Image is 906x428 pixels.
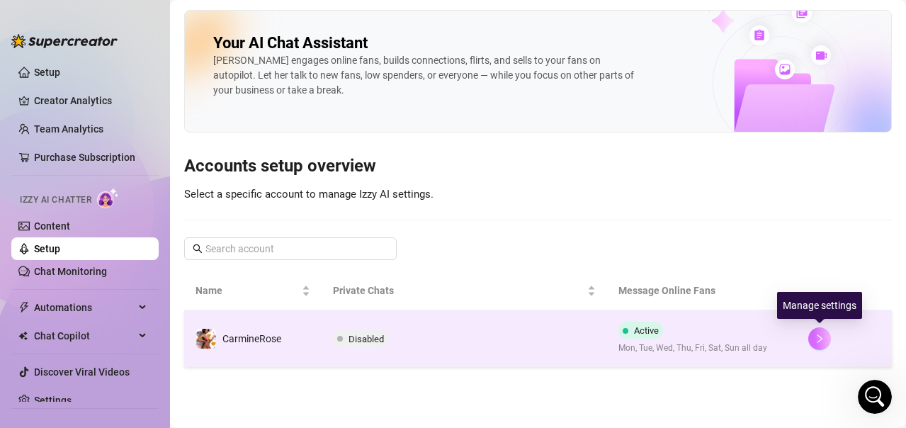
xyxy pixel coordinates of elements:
textarea: Message… [12,290,271,314]
img: AI Chatter [97,188,119,208]
h2: Your AI Chat Assistant [213,33,368,53]
input: Search account [205,241,377,257]
div: [PERSON_NAME] engages online fans, builds connections, flirts, and sells to your fans on autopilo... [213,53,638,98]
img: Profile image for Giselle [66,152,80,166]
span: CarmineRose [222,333,281,344]
button: go back [9,6,36,33]
button: right [808,327,831,350]
div: Amazing! Thanks for letting us know, I’ll review your bio now and make sure everything looks good... [23,60,221,130]
iframe: Intercom live chat [858,380,892,414]
span: Disabled [349,334,384,344]
img: logo-BBDzfeDw.svg [11,34,118,48]
span: Mon, Tue, Wed, Thu, Fri, Sat, Sun all day [618,342,767,355]
a: Discover Viral Videos [34,366,130,378]
span: Izzy AI Chatter [20,193,91,207]
span: Private Chats [333,283,584,298]
span: Chat Copilot [34,325,135,347]
h1: [PERSON_NAME] [69,13,161,24]
th: Message Online Fans [607,271,797,310]
a: Setup [34,243,60,254]
button: Gif picker [45,320,56,331]
div: Manage settings [777,292,862,319]
button: Start recording [90,320,101,331]
img: Chat Copilot [18,331,28,341]
span: right [815,334,825,344]
th: Private Chats [322,271,606,310]
span: search [193,244,203,254]
div: Before you turn it on on your side, please make sure to exclude high spenders in the Handle Chats... [23,246,221,301]
a: Content [34,220,70,232]
a: Purchase Subscription [34,146,147,169]
span: Active [634,325,659,336]
img: CarmineRose [196,329,216,349]
div: Giselle says… [11,150,272,182]
span: thunderbolt [18,302,30,313]
span: Select a specific account to manage Izzy AI settings. [184,188,434,201]
div: joined the conversation [84,152,218,165]
a: Team Analytics [34,123,103,135]
th: Name [184,271,322,310]
div: Carmine says… [11,9,272,52]
span: Name [196,283,299,298]
div: Amazing! Thanks for letting us know, I’ll review your bio now and make sure everything looks good... [11,52,232,138]
a: Chat Monitoring [34,266,107,277]
a: Creator Analytics [34,89,147,112]
button: Upload attachment [67,320,79,331]
a: Setup [34,67,60,78]
div: Ella says… [11,52,272,150]
img: Profile image for Ella [40,8,63,30]
button: Emoji picker [22,320,33,331]
div: Hey [PERSON_NAME]!Everything looks great on your end! 🎉 I’ll go ahead and enable [PERSON_NAME] fo... [11,182,232,352]
button: Home [222,6,249,33]
div: Hey [PERSON_NAME]! [23,191,221,205]
div: Close [249,6,274,31]
h3: Accounts setup overview [184,155,892,178]
button: Send a message… [243,314,266,337]
b: Giselle [84,154,117,164]
span: Automations [34,296,135,319]
div: Giselle says… [11,182,272,378]
a: Settings [34,395,72,406]
div: Everything looks great on your end! 🎉 I’ll go ahead and enable [PERSON_NAME] for you now. [23,204,221,246]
